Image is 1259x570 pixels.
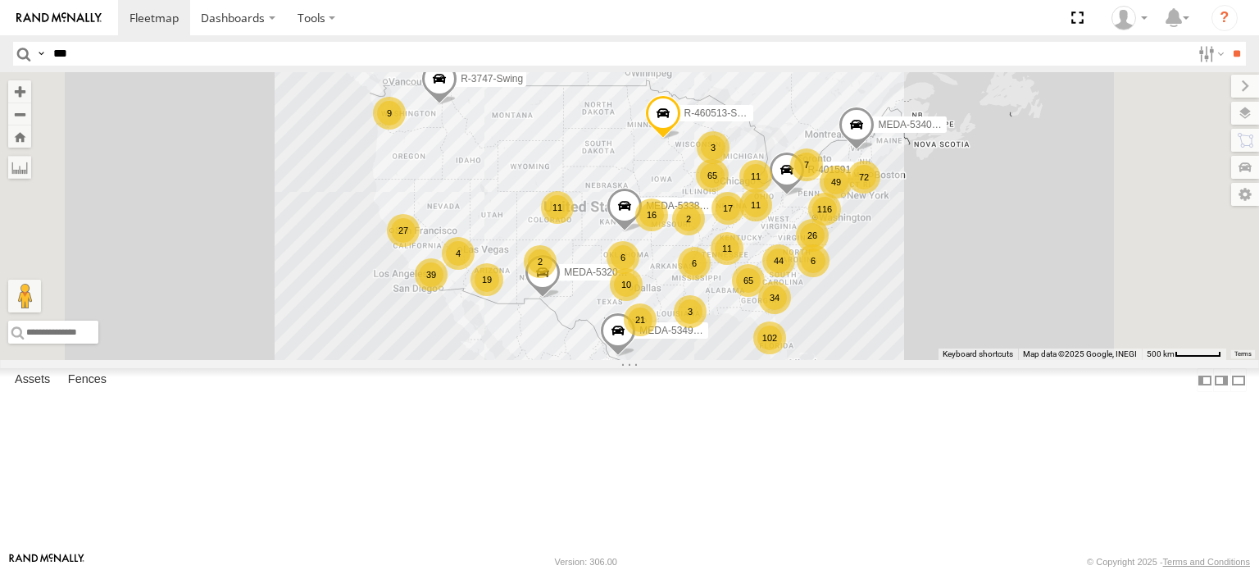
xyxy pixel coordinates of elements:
[415,258,448,291] div: 39
[1234,351,1252,358] a: Terms (opens in new tab)
[797,244,829,277] div: 6
[1147,349,1175,358] span: 500 km
[672,203,705,235] div: 2
[9,554,84,570] a: Visit our Website
[387,214,420,247] div: 27
[470,263,503,296] div: 19
[8,103,31,125] button: Zoom out
[1023,349,1137,358] span: Map data ©2025 Google, INEGI
[60,369,115,392] label: Fences
[1230,368,1247,392] label: Hide Summary Table
[808,193,841,226] div: 116
[8,156,31,179] label: Measure
[711,192,744,225] div: 17
[848,161,880,194] div: 72
[1211,5,1238,31] i: ?
[808,163,852,175] span: R-401591
[639,325,724,336] span: MEDA-534904-Roll
[373,97,406,130] div: 9
[442,237,475,270] div: 4
[1231,183,1259,206] label: Map Settings
[878,119,962,130] span: MEDA-534010-Roll
[1087,557,1250,567] div: © Copyright 2025 -
[610,268,643,301] div: 10
[524,245,557,278] div: 2
[541,191,574,224] div: 11
[684,107,757,119] span: R-460513-Swing
[696,159,729,192] div: 65
[607,241,639,274] div: 6
[753,321,786,354] div: 102
[678,247,711,280] div: 6
[555,557,617,567] div: Version: 306.00
[8,80,31,103] button: Zoom in
[1106,6,1153,30] div: Courtney Crawford
[635,198,668,231] div: 16
[711,232,743,265] div: 11
[1197,368,1213,392] label: Dock Summary Table to the Left
[758,281,791,314] div: 34
[790,148,823,181] div: 7
[1192,42,1227,66] label: Search Filter Options
[943,349,1013,360] button: Keyboard shortcuts
[461,72,523,84] span: R-3747-Swing
[739,189,772,221] div: 11
[697,131,729,164] div: 3
[732,264,765,297] div: 65
[564,267,648,278] span: MEDA-532005-Roll
[16,12,102,24] img: rand-logo.svg
[739,160,772,193] div: 11
[1142,349,1226,360] button: Map Scale: 500 km per 53 pixels
[820,166,852,198] div: 49
[1163,557,1250,567] a: Terms and Conditions
[1213,368,1229,392] label: Dock Summary Table to the Right
[796,219,829,252] div: 26
[8,280,41,312] button: Drag Pegman onto the map to open Street View
[646,200,730,212] span: MEDA-533802-Roll
[8,125,31,148] button: Zoom Home
[674,295,707,328] div: 3
[34,42,48,66] label: Search Query
[762,244,795,277] div: 44
[624,303,657,336] div: 21
[7,369,58,392] label: Assets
